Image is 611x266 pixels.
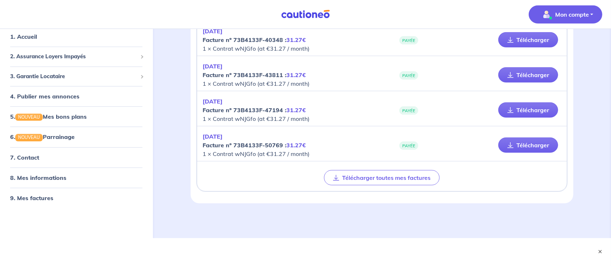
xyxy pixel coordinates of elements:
span: PAYÉE [399,142,418,150]
em: 31.27€ [287,142,306,149]
a: 5.NOUVEAUMes bons plans [10,113,87,120]
img: Cautioneo [278,10,333,19]
div: 5.NOUVEAUMes bons plans [3,109,150,124]
p: 1 × Contrat wNJGfo (at €31.27 / month) [203,97,382,123]
strong: Facture nº 73B4133F-50769 : [203,142,306,149]
a: 8. Mes informations [10,174,66,181]
a: Télécharger [498,67,558,83]
strong: Facture nº 73B4133F-47194 : [203,106,306,114]
a: 6.NOUVEAUParrainage [10,134,75,141]
p: 1 × Contrat wNJGfo (at €31.27 / month) [203,27,382,53]
div: 8. Mes informations [3,170,150,185]
em: [DATE] [203,63,223,70]
div: 3. Garantie Locataire [3,69,150,84]
a: 9. Mes factures [10,194,53,202]
button: illu_account_valid_menu.svgMon compte [529,5,602,24]
div: 9. Mes factures [3,191,150,205]
img: illu_account_valid_menu.svg [541,9,552,20]
button: Télécharger toutes mes factures [324,170,440,185]
p: 1 × Contrat wNJGfo (at €31.27 / month) [203,62,382,88]
div: 2. Assurance Loyers Impayés [3,50,150,64]
em: 31.27€ [287,71,306,79]
a: 7. Contact [10,154,39,161]
span: PAYÉE [399,36,418,45]
em: [DATE] [203,133,223,140]
span: PAYÉE [399,71,418,80]
div: 7. Contact [3,150,150,165]
em: [DATE] [203,98,223,105]
div: 1. Accueil [3,29,150,44]
em: 31.27€ [287,36,306,43]
span: 3. Garantie Locataire [10,72,137,81]
em: 31.27€ [287,106,306,114]
p: 1 × Contrat wNJGfo (at €31.27 / month) [203,132,382,158]
a: Télécharger [498,102,558,118]
div: 6.NOUVEAUParrainage [3,130,150,144]
button: × [597,248,604,255]
span: PAYÉE [399,106,418,115]
strong: Facture nº 73B4133F-40348 : [203,36,306,43]
a: Télécharger [498,138,558,153]
strong: Facture nº 73B4133F-43811 : [203,71,306,79]
em: [DATE] [203,28,223,35]
a: 4. Publier mes annonces [10,93,79,100]
div: 4. Publier mes annonces [3,89,150,104]
p: Mon compte [555,10,589,19]
a: 1. Accueil [10,33,37,40]
a: Télécharger [498,32,558,47]
span: 2. Assurance Loyers Impayés [10,52,137,61]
